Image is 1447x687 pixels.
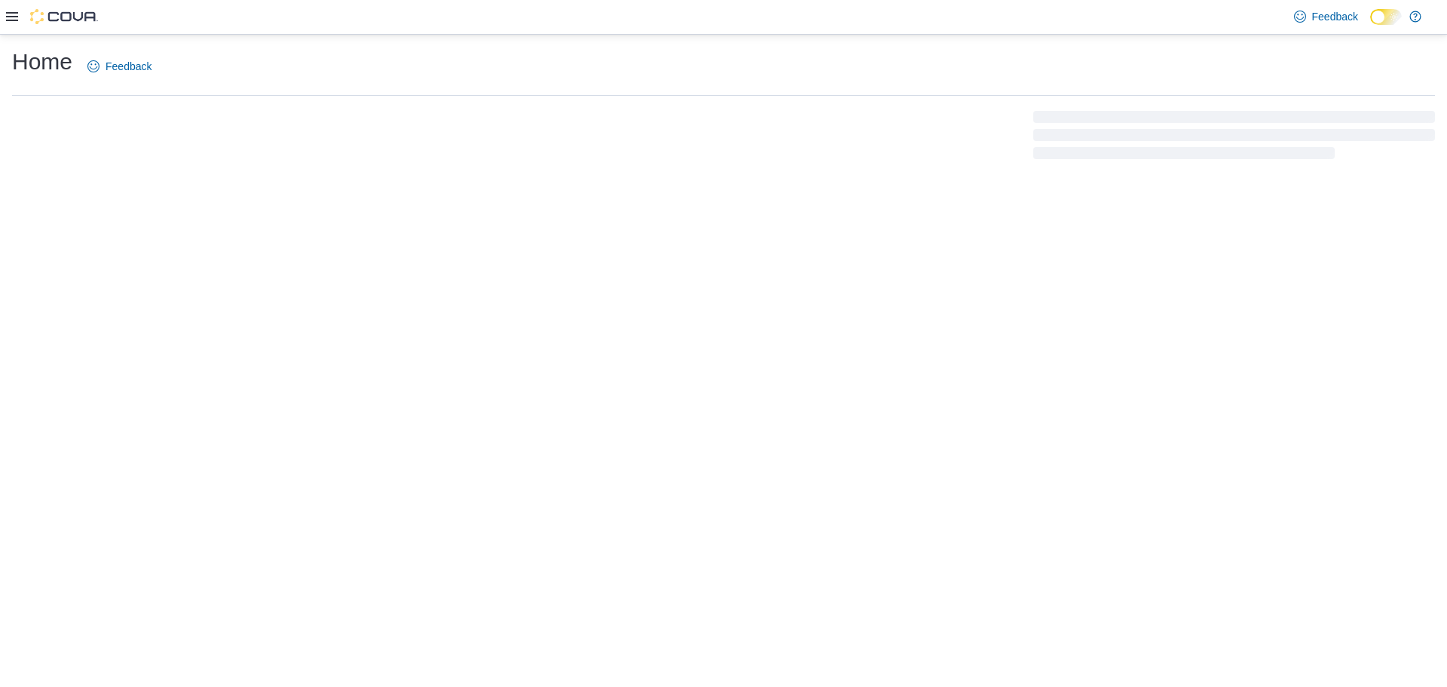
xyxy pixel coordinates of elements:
[30,9,98,24] img: Cova
[81,51,158,81] a: Feedback
[1370,9,1402,25] input: Dark Mode
[1312,9,1358,24] span: Feedback
[106,59,151,74] span: Feedback
[1033,114,1435,162] span: Loading
[12,47,72,77] h1: Home
[1288,2,1364,32] a: Feedback
[1370,25,1371,26] span: Dark Mode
